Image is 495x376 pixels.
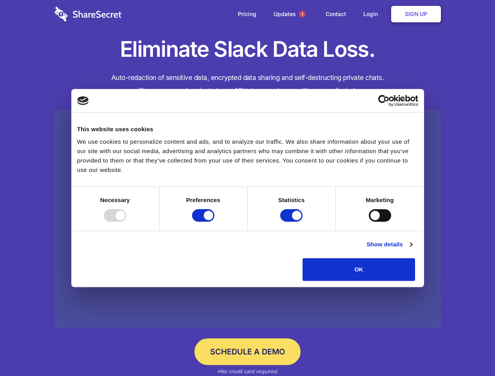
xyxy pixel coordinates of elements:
h4: Auto-redaction of sensitive data, encrypted data sharing and self-destructing private chats. Shar... [54,71,441,97]
h1: Eliminate Slack Data Loss. [54,35,441,63]
div: This website uses cookies [77,125,418,134]
strong: Statistics [278,197,305,203]
strong: Marketing [366,197,394,203]
span: 1 [299,11,305,17]
a: Usercentrics Cookiebot - opens in a new window [350,95,418,107]
a: Contact [318,2,354,26]
a: Login [355,2,390,26]
a: Pricing [230,2,264,26]
strong: Necessary [100,197,130,203]
a: Show details [366,240,412,249]
em: *No credit card required. [217,368,278,374]
img: logo [77,96,89,105]
strong: Preferences [186,197,220,203]
img: logo-wordmark-white-trans-d4663122ce5f474addd5e946df7df03e33cb6a1c49d2221995e7729f52c070b2.svg [54,7,121,22]
a: Sign Up [391,6,441,22]
div: We use cookies to personalize content and ads, and to analyze our traffic. We also share informat... [77,137,418,175]
a: Wistia video thumbnail [54,110,441,328]
a: Schedule a Demo [194,338,301,365]
button: OK [303,258,415,281]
